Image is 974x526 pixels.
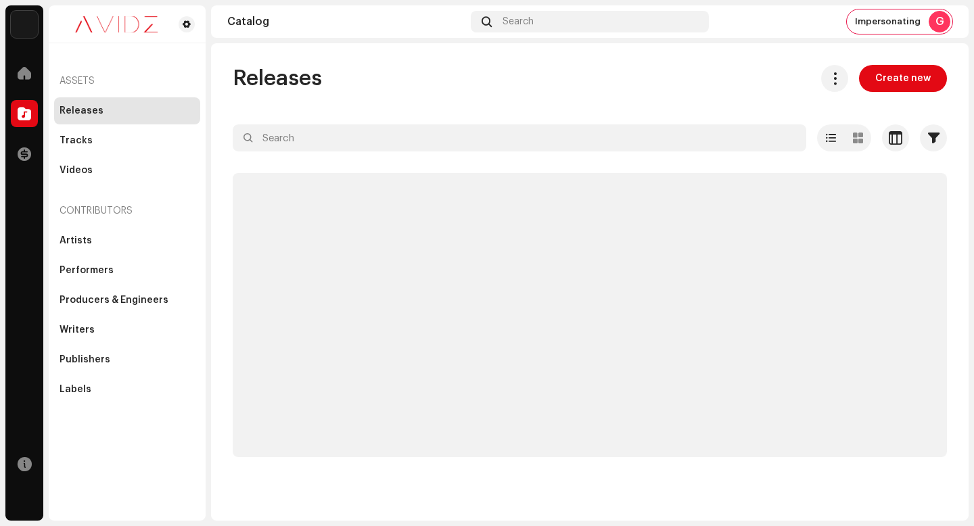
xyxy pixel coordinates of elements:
[60,135,93,146] div: Tracks
[54,376,200,403] re-m-nav-item: Labels
[855,16,921,27] span: Impersonating
[503,16,534,27] span: Search
[60,16,173,32] img: 0c631eef-60b6-411a-a233-6856366a70de
[54,65,200,97] re-a-nav-header: Assets
[60,165,93,176] div: Videos
[60,354,110,365] div: Publishers
[60,384,91,395] div: Labels
[60,265,114,276] div: Performers
[233,124,806,151] input: Search
[54,316,200,343] re-m-nav-item: Writers
[54,127,200,154] re-m-nav-item: Tracks
[60,235,92,246] div: Artists
[54,97,200,124] re-m-nav-item: Releases
[54,157,200,184] re-m-nav-item: Videos
[54,287,200,314] re-m-nav-item: Producers & Engineers
[929,11,950,32] div: G
[60,105,103,116] div: Releases
[11,11,38,38] img: 10d72f0b-d06a-424f-aeaa-9c9f537e57b6
[227,16,465,27] div: Catalog
[859,65,947,92] button: Create new
[60,325,95,335] div: Writers
[60,295,168,306] div: Producers & Engineers
[54,227,200,254] re-m-nav-item: Artists
[54,346,200,373] re-m-nav-item: Publishers
[54,195,200,227] re-a-nav-header: Contributors
[233,65,322,92] span: Releases
[875,65,931,92] span: Create new
[54,257,200,284] re-m-nav-item: Performers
